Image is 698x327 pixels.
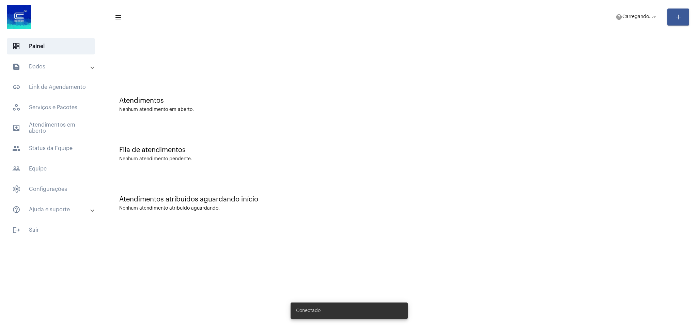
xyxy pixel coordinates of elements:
[12,185,20,193] span: sidenav icon
[12,42,20,50] span: sidenav icon
[119,107,681,112] div: Nenhum atendimento em aberto.
[7,161,95,177] span: Equipe
[12,63,20,71] mat-icon: sidenav icon
[12,63,91,71] mat-panel-title: Dados
[616,14,622,20] mat-icon: help
[119,157,192,162] div: Nenhum atendimento pendente.
[611,10,662,24] button: Carregando...
[12,144,20,152] mat-icon: sidenav icon
[12,103,20,112] span: sidenav icon
[5,3,33,31] img: d4669ae0-8c07-2337-4f67-34b0df7f5ae4.jpeg
[7,181,95,197] span: Configurações
[7,79,95,95] span: Link de Agendamento
[296,307,321,314] span: Conectado
[119,97,681,104] div: Atendimentos
[7,38,95,54] span: Painel
[674,13,682,21] mat-icon: add
[12,165,20,173] mat-icon: sidenav icon
[4,201,102,218] mat-expansion-panel-header: sidenav iconAjuda e suporte
[12,206,91,214] mat-panel-title: Ajuda e suporte
[119,196,681,203] div: Atendimentos atribuídos aguardando início
[12,206,20,214] mat-icon: sidenav icon
[119,146,681,154] div: Fila de atendimentos
[12,83,20,91] mat-icon: sidenav icon
[4,59,102,75] mat-expansion-panel-header: sidenav iconDados
[119,206,681,211] div: Nenhum atendimento atribuído aguardando.
[7,99,95,116] span: Serviços e Pacotes
[12,124,20,132] mat-icon: sidenav icon
[7,140,95,157] span: Status da Equipe
[622,15,653,19] span: Carregando...
[114,13,121,21] mat-icon: sidenav icon
[7,120,95,136] span: Atendimentos em aberto
[7,222,95,238] span: Sair
[652,14,658,20] mat-icon: arrow_drop_down
[12,226,20,234] mat-icon: sidenav icon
